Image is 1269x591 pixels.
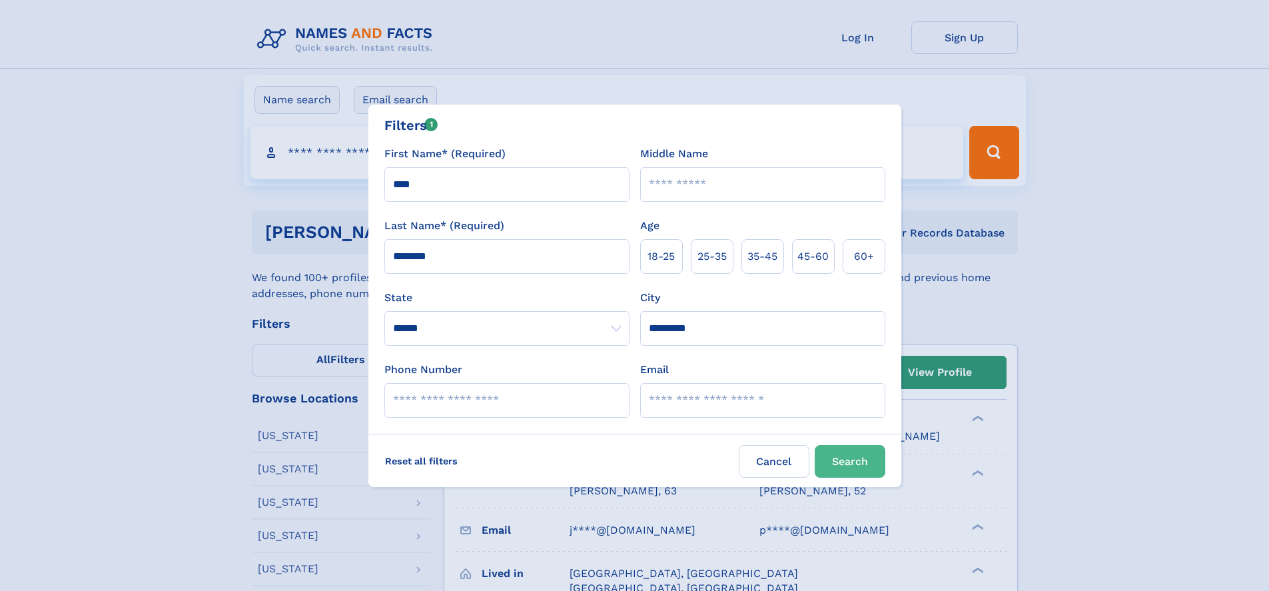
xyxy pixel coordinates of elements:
[640,362,669,378] label: Email
[384,146,506,162] label: First Name* (Required)
[647,249,675,265] span: 18‑25
[376,445,466,477] label: Reset all filters
[797,249,829,265] span: 45‑60
[815,445,885,478] button: Search
[697,249,727,265] span: 25‑35
[640,290,660,306] label: City
[384,115,438,135] div: Filters
[854,249,874,265] span: 60+
[747,249,777,265] span: 35‑45
[640,146,708,162] label: Middle Name
[384,290,630,306] label: State
[384,362,462,378] label: Phone Number
[640,218,659,234] label: Age
[384,218,504,234] label: Last Name* (Required)
[739,445,809,478] label: Cancel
